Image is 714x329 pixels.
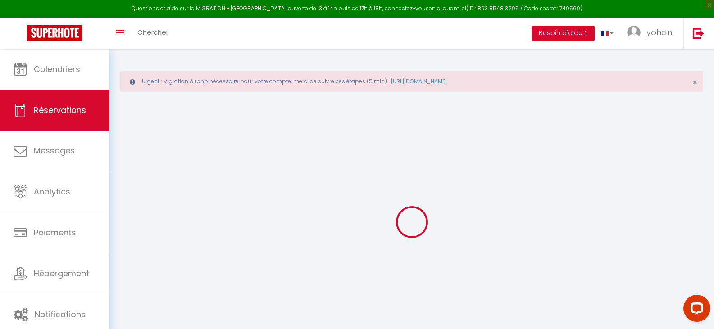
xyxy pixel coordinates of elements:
iframe: LiveChat chat widget [676,291,714,329]
span: Hébergement [34,268,89,279]
a: ... yohan [620,18,683,49]
img: logout [693,27,704,39]
a: en cliquant ici [429,5,466,12]
button: Besoin d'aide ? [532,26,595,41]
span: Réservations [34,104,86,116]
span: Messages [34,145,75,156]
a: [URL][DOMAIN_NAME] [391,77,447,85]
span: × [692,77,697,88]
span: Notifications [35,309,86,320]
img: Super Booking [27,25,82,41]
img: ... [627,26,641,39]
span: Calendriers [34,63,80,75]
button: Close [692,78,697,86]
div: Urgent : Migration Airbnb nécessaire pour votre compte, merci de suivre ces étapes (5 min) - [120,71,703,92]
span: Analytics [34,186,70,197]
span: yohan [646,27,672,38]
span: Chercher [137,27,168,37]
a: Chercher [131,18,175,49]
span: Paiements [34,227,76,238]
